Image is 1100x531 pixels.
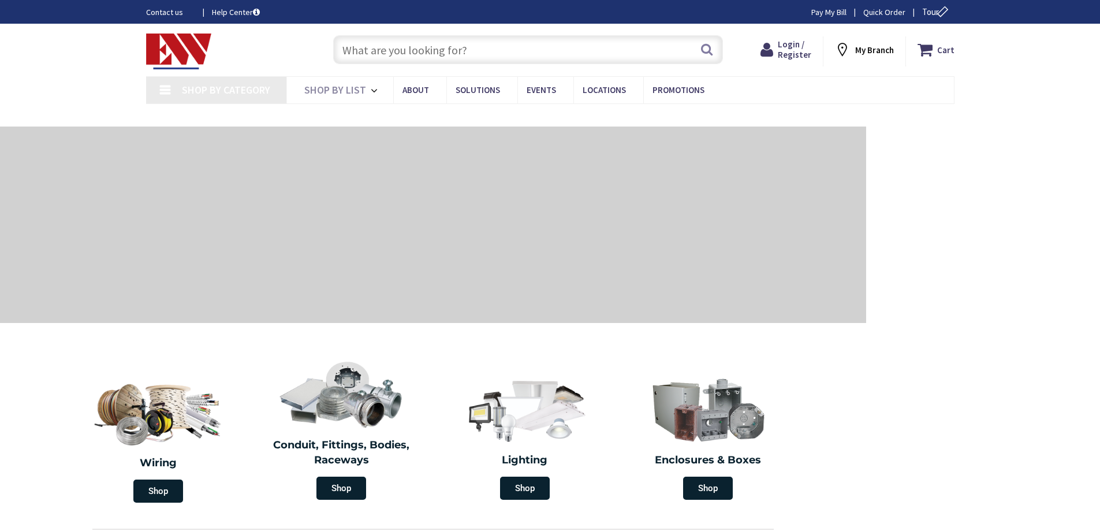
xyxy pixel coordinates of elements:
[760,39,811,60] a: Login / Register
[620,370,797,506] a: Enclosures & Boxes Shop
[527,84,556,95] span: Events
[922,6,952,17] span: Tour
[333,35,723,64] input: What are you looking for?
[146,6,193,18] a: Contact us
[133,480,183,503] span: Shop
[304,83,366,96] span: Shop By List
[625,453,792,468] h2: Enclosures & Boxes
[182,83,270,96] span: Shop By Category
[442,453,608,468] h2: Lighting
[316,477,366,500] span: Shop
[146,34,212,69] img: Electrical Wholesalers, Inc.
[778,39,811,60] span: Login / Register
[811,6,847,18] a: Pay My Bill
[583,84,626,95] span: Locations
[683,477,733,500] span: Shop
[72,456,244,471] h2: Wiring
[834,39,894,60] div: My Branch
[66,370,250,508] a: Wiring Shop
[402,84,429,95] span: About
[652,84,704,95] span: Promotions
[253,355,431,506] a: Conduit, Fittings, Bodies, Raceways Shop
[500,477,550,500] span: Shop
[918,39,954,60] a: Cart
[456,84,500,95] span: Solutions
[937,39,954,60] strong: Cart
[212,6,260,18] a: Help Center
[259,438,425,467] h2: Conduit, Fittings, Bodies, Raceways
[855,44,894,55] strong: My Branch
[436,370,614,506] a: Lighting Shop
[863,6,905,18] a: Quick Order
